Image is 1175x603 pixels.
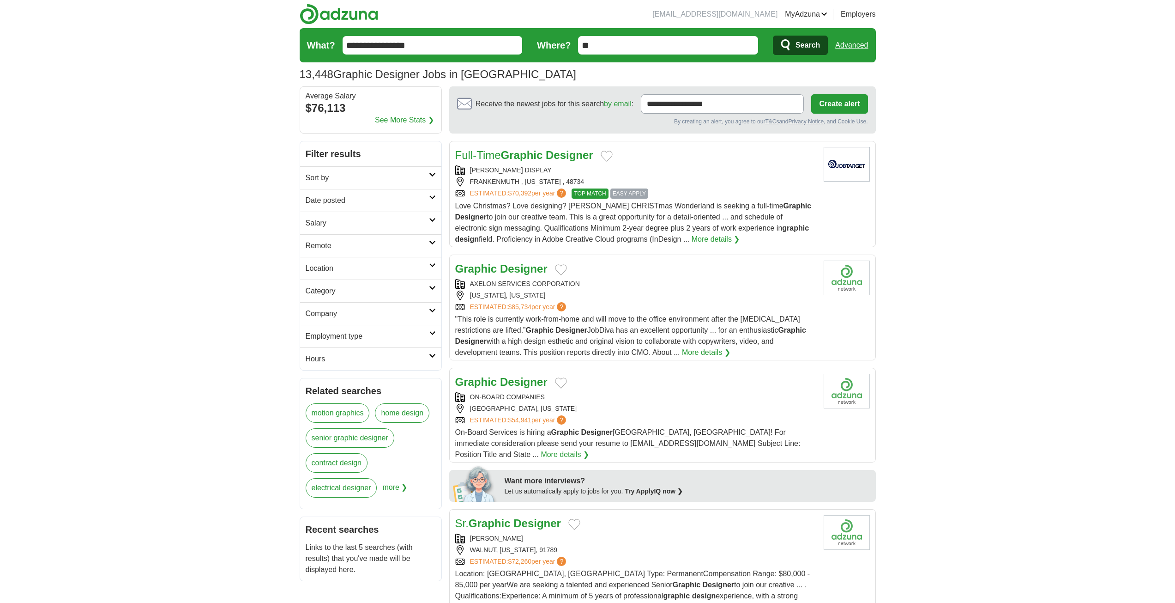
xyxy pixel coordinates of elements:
strong: Graphic [455,262,497,275]
h2: Company [306,308,429,319]
strong: Designer [703,581,734,589]
span: $54,941 [508,416,531,424]
a: ESTIMATED:$85,734per year? [470,302,568,312]
span: Love Christmas? Love designing? [PERSON_NAME] CHRISTmas Wonderland is seeking a full-time to join... [455,202,812,243]
strong: graphic [663,592,690,600]
span: $85,734 [508,303,531,311]
h2: Recent searches [306,523,436,536]
strong: design [455,235,479,243]
div: Let us automatically apply to jobs for you. [505,487,870,496]
div: [PERSON_NAME] DISPLAY [455,165,816,175]
strong: graphic [782,224,809,232]
strong: Graphic [673,581,700,589]
strong: Designer [546,149,593,161]
span: EASY APPLY [610,189,648,199]
a: Privacy Notice [788,118,824,125]
div: Average Salary [306,92,436,100]
h2: Hours [306,353,429,365]
button: Add to favorite jobs [568,519,580,530]
a: See More Stats ❯ [375,115,434,126]
a: More details ❯ [541,449,589,460]
strong: Designer [581,428,613,436]
h2: Salary [306,218,429,229]
button: Add to favorite jobs [555,264,567,275]
strong: Designer [455,213,487,221]
a: Full-TimeGraphic Designer [455,149,593,161]
a: ESTIMATED:$70,392per year? [470,189,568,199]
label: What? [307,38,335,52]
a: Company [300,302,441,325]
a: by email [604,100,632,108]
img: Company logo [824,374,870,408]
a: Employers [841,9,876,20]
span: $70,392 [508,189,531,197]
span: 13,448 [300,66,333,83]
strong: Graphic [778,326,806,334]
img: Company logo [824,261,870,295]
button: Create alert [811,94,868,114]
h2: Remote [306,240,429,251]
strong: Designer [500,262,548,275]
label: Where? [537,38,571,52]
span: ? [557,415,566,425]
div: Want more interviews? [505,475,870,487]
a: motion graphics [306,403,370,423]
a: contract design [306,453,368,473]
strong: Graphic [783,202,811,210]
strong: Graphic [469,517,511,530]
strong: Graphic [455,376,497,388]
div: WALNUT, [US_STATE], 91789 [455,545,816,555]
h1: Graphic Designer Jobs in [GEOGRAPHIC_DATA] [300,68,576,80]
a: ESTIMATED:$72,260per year? [470,557,568,566]
a: Salary [300,212,441,234]
strong: Designer [513,517,561,530]
button: Search [773,36,828,55]
button: Add to favorite jobs [555,378,567,389]
a: Advanced [835,36,868,55]
li: [EMAIL_ADDRESS][DOMAIN_NAME] [652,9,777,20]
span: TOP MATCH [572,189,608,199]
span: ? [557,557,566,566]
h2: Date posted [306,195,429,206]
span: Receive the newest jobs for this search : [476,98,633,110]
span: ? [557,302,566,311]
p: Links to the last 5 searches (with results) that you've made will be displayed here. [306,542,436,575]
a: Remote [300,234,441,257]
span: ? [557,189,566,198]
div: [US_STATE], [US_STATE] [455,291,816,300]
a: Graphic Designer [455,376,548,388]
img: Adzuna logo [300,4,378,24]
a: Location [300,257,441,280]
a: Try ApplyIQ now ❯ [625,487,683,495]
a: ESTIMATED:$54,941per year? [470,415,568,425]
a: Date posted [300,189,441,212]
a: Sr.Graphic Designer [455,517,561,530]
div: By creating an alert, you agree to our and , and Cookie Use. [457,117,868,126]
a: T&Cs [765,118,779,125]
div: FRANKENMUTH , [US_STATE] , 48734 [455,177,816,187]
span: On-Board Services is hiring a [GEOGRAPHIC_DATA], [GEOGRAPHIC_DATA]! For immediate consideration p... [455,428,801,458]
span: more ❯ [382,478,407,503]
strong: Designer [555,326,587,334]
a: Employment type [300,325,441,347]
strong: Graphic [501,149,543,161]
strong: Graphic [551,428,579,436]
a: electrical designer [306,478,377,498]
a: senior graphic designer [306,428,394,448]
strong: Graphic [525,326,553,334]
span: $72,260 [508,558,531,565]
img: Company logo [824,515,870,550]
div: [GEOGRAPHIC_DATA], [US_STATE] [455,404,816,414]
h2: Employment type [306,331,429,342]
a: Category [300,280,441,302]
img: Company logo [824,147,870,182]
h2: Location [306,263,429,274]
h2: Filter results [300,141,441,166]
span: Search [795,36,820,55]
div: AXELON SERVICES CORPORATION [455,279,816,289]
a: Graphic Designer [455,262,548,275]
img: apply-iq-scientist.png [453,465,498,502]
strong: Designer [500,376,548,388]
a: More details ❯ [692,234,740,245]
a: home design [375,403,429,423]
